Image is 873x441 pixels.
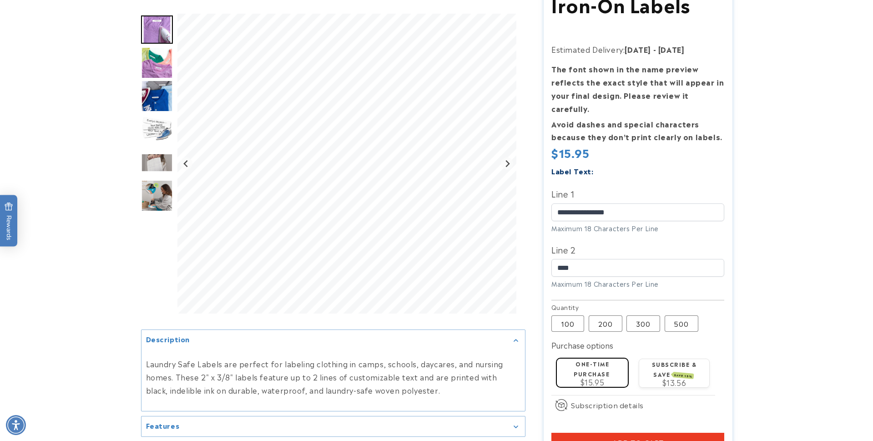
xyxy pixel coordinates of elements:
[141,47,173,79] img: Iron on name tags ironed to a t-shirt
[141,153,173,172] img: null
[141,147,173,178] div: Go to slide 5
[551,144,590,161] span: $15.95
[146,334,190,343] h2: Description
[574,360,610,377] label: One-time purchase
[141,80,173,112] img: Iron on name labels ironed to shirt collar
[589,315,622,332] label: 200
[571,400,644,411] span: Subscription details
[551,315,584,332] label: 100
[658,44,685,55] strong: [DATE]
[673,372,694,379] span: SAVE 15%
[141,47,173,79] div: Go to slide 2
[665,315,698,332] label: 500
[141,416,525,436] summary: Features
[141,180,173,212] div: Go to slide 6
[551,166,594,176] label: Label Text:
[551,340,613,350] label: Purchase options
[653,44,656,55] strong: -
[551,303,580,312] legend: Quantity
[141,113,173,145] div: Go to slide 4
[501,157,513,170] button: Next slide
[551,279,724,289] div: Maximum 18 Characters Per Line
[141,15,173,44] img: Iron on name label being ironed to shirt
[662,377,686,388] span: $13.56
[141,180,173,212] img: Iron-On Labels - Label Land
[652,360,697,378] label: Subscribe & save
[580,376,605,387] span: $15.95
[551,118,722,142] strong: Avoid dashes and special characters because they don’t print clearly on labels.
[141,329,525,350] summary: Description
[551,43,724,56] p: Estimated Delivery:
[6,415,26,435] div: Accessibility Menu
[146,357,520,396] p: Laundry Safe Labels are perfect for labeling clothing in camps, schools, daycares, and nursing ho...
[5,202,13,240] span: Rewards
[551,242,724,257] label: Line 2
[141,14,173,46] div: Go to slide 1
[141,113,173,145] img: Iron-on name labels with an iron
[551,63,724,113] strong: The font shown in the name preview reflects the exact style that will appear in your final design...
[551,186,724,201] label: Line 1
[146,421,180,430] h2: Features
[626,315,660,332] label: 300
[180,157,192,170] button: Go to last slide
[625,44,651,55] strong: [DATE]
[551,223,724,233] div: Maximum 18 Characters Per Line
[141,80,173,112] div: Go to slide 3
